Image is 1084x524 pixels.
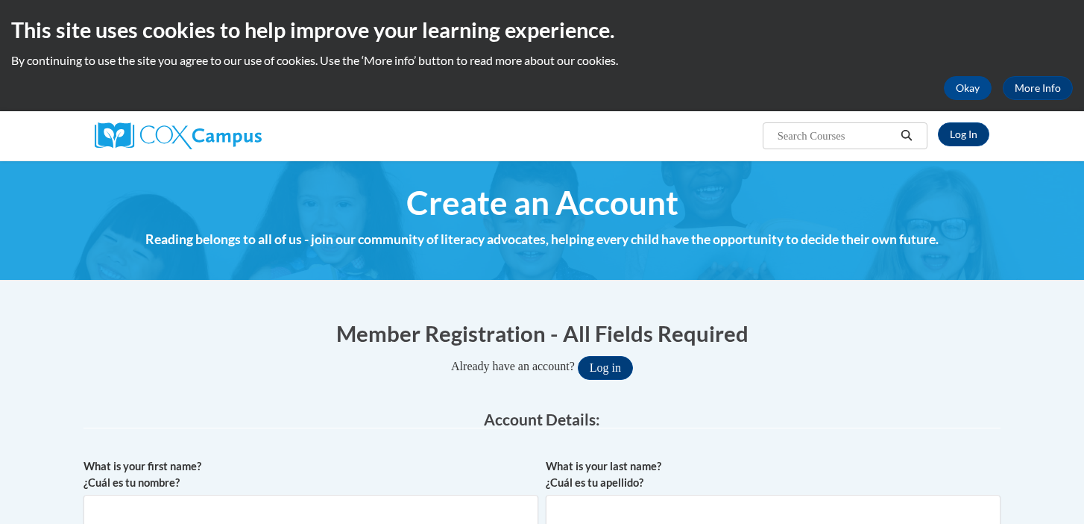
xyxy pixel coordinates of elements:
[406,183,678,222] span: Create an Account
[451,360,575,372] span: Already have an account?
[1003,76,1073,100] a: More Info
[83,318,1001,349] h1: Member Registration - All Fields Required
[944,76,992,100] button: Okay
[484,410,600,428] span: Account Details:
[938,122,989,146] a: Log In
[83,458,538,491] label: What is your first name? ¿Cuál es tu nombre?
[895,127,918,145] button: Search
[83,230,1001,249] h4: Reading belongs to all of us - join our community of literacy advocates, helping every child have...
[776,127,895,145] input: Search Courses
[11,52,1073,69] p: By continuing to use the site you agree to our use of cookies. Use the ‘More info’ button to read...
[11,15,1073,45] h2: This site uses cookies to help improve your learning experience.
[95,122,262,149] img: Cox Campus
[546,458,1001,491] label: What is your last name? ¿Cuál es tu apellido?
[578,356,633,380] button: Log in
